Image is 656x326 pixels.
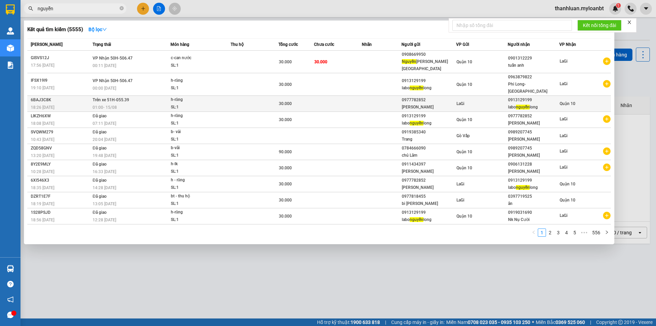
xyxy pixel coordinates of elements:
span: plus-circle [603,212,611,219]
li: 1 [538,229,546,237]
div: 0977782852 [402,96,455,104]
div: SL: 1 [171,200,222,208]
span: LaGi [456,198,464,203]
span: 10:43 [DATE] [31,137,54,142]
div: Nk Nụ Cười [508,216,559,223]
div: SL: 1 [171,216,222,224]
div: 0989207745 [508,145,559,152]
a: 2 [546,229,554,236]
span: Quận 10 [560,101,575,106]
div: c-can nước [171,54,222,62]
span: 19:10 [DATE] [31,86,54,90]
div: tuấn anh [508,62,559,69]
span: Đã giao [93,178,107,183]
div: labo long [508,184,559,191]
span: 18:26 [DATE] [31,105,54,110]
span: 01:00 - 15/08 [93,105,117,110]
span: Trên xe 51H-055.39 [93,97,129,102]
li: Next 5 Pages [579,229,590,237]
span: [PERSON_NAME] [31,42,63,47]
div: h-răng [171,77,222,84]
li: 2 [546,229,554,237]
button: right [603,229,611,237]
div: SL: 1 [171,184,222,192]
span: 18:56 [DATE] [31,218,54,222]
div: SL: 1 [171,136,222,143]
div: h - răng [171,177,222,184]
a: 1 [538,229,546,236]
div: 0977782852 [402,177,455,184]
span: close [627,20,632,25]
div: GISVS12J [31,54,91,62]
div: [PERSON_NAME] [402,168,455,175]
div: 0977782852 [508,113,559,120]
div: Phi Long- [GEOGRAPHIC_DATA] [508,81,559,95]
div: labo long [402,120,455,127]
div: [PERSON_NAME] [402,184,455,191]
li: Previous Page [530,229,538,237]
div: [PERSON_NAME] [508,152,559,159]
div: 0919385340 [402,129,455,136]
button: Bộ lọcdown [83,24,112,35]
span: 30.000 [279,182,292,186]
div: labo long [402,216,455,223]
span: Quận 10 [456,149,472,154]
span: notification [7,296,14,303]
span: message [7,312,14,318]
span: Quận 10 [456,60,472,64]
div: b- vải [171,128,222,136]
li: 5 [571,229,579,237]
div: [PERSON_NAME][GEOGRAPHIC_DATA] [402,58,455,73]
div: bt - thu hộ [171,193,222,200]
span: Tổng cước [278,42,298,47]
img: warehouse-icon [7,265,14,272]
span: right [605,230,609,234]
div: labo long [402,84,455,92]
div: 1S28PSJD [31,209,91,216]
input: Nhập số tổng đài [452,20,572,31]
div: [PERSON_NAME] [402,104,455,111]
div: b-vãi [171,144,222,152]
span: Người nhận [508,42,530,47]
span: 30.000 [279,117,292,122]
span: question-circle [7,281,14,287]
span: LaGi [560,81,568,86]
img: warehouse-icon [7,27,14,35]
div: 8Y2E9MLY [31,161,91,168]
span: Gò Vấp [456,133,470,138]
div: 0913129199 [508,96,559,104]
div: h-răng [171,112,222,120]
img: solution-icon [7,62,14,69]
div: 0977818455 [402,193,455,200]
span: Đã giao [93,162,107,167]
span: VP Nhận 50H-506.47 [93,56,133,61]
span: 00:00 [DATE] [93,86,116,91]
div: SVQWM279 [31,129,91,136]
span: 18:35 [DATE] [31,185,54,190]
span: plus-circle [603,115,611,123]
span: 30.000 [279,60,292,64]
span: LaGi [560,149,568,154]
div: bi [PERSON_NAME] [402,200,455,207]
span: Quận 10 [456,82,472,87]
span: LaGi [456,182,464,186]
div: ân [508,200,559,207]
span: VP Nhận 50H-506.47 [93,78,133,83]
a: 5 [571,229,578,236]
div: 0913129199 [402,113,455,120]
span: plus-circle [603,80,611,88]
span: Đã giao [93,194,107,199]
span: Người gửi [401,42,420,47]
span: 30.000 [314,60,327,64]
input: Tìm tên, số ĐT hoặc mã đơn [38,5,118,12]
span: Đã giao [93,146,107,151]
div: 0963879822 [508,74,559,81]
span: Nguyễn [402,59,416,64]
div: 0911434397 [402,161,455,168]
div: h-răng [171,209,222,216]
span: 20:04 [DATE] [93,137,116,142]
a: 3 [555,229,562,236]
span: plus-circle [603,164,611,171]
span: 17:56 [DATE] [31,63,54,68]
span: Kết nối tổng đài [583,22,616,29]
